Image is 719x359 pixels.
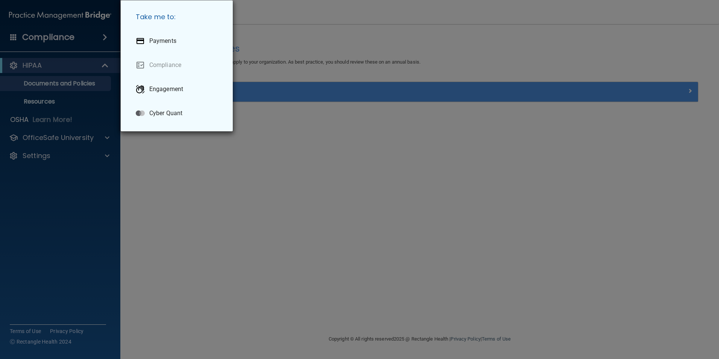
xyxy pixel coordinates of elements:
[130,55,227,76] a: Compliance
[130,30,227,52] a: Payments
[130,6,227,27] h5: Take me to:
[149,85,183,93] p: Engagement
[149,37,176,45] p: Payments
[130,79,227,100] a: Engagement
[149,110,182,117] p: Cyber Quant
[130,103,227,124] a: Cyber Quant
